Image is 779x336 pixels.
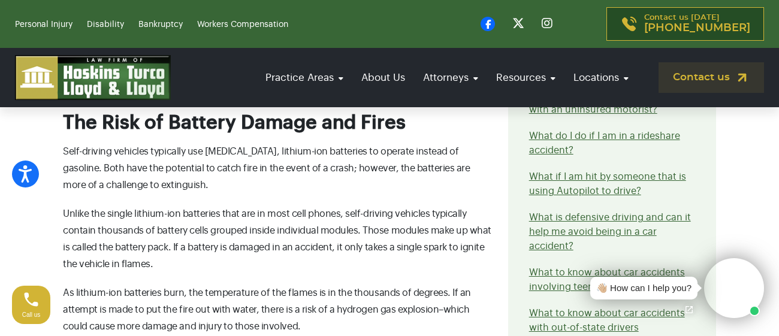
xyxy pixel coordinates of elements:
[197,20,288,29] a: Workers Compensation
[567,60,635,95] a: Locations
[529,308,685,332] a: What to know about car accidents with out-of-state drivers
[355,60,411,95] a: About Us
[529,213,691,251] a: What is defensive driving and can it help me avoid being in a car accident?
[138,20,183,29] a: Bankruptcy
[259,60,349,95] a: Practice Areas
[22,311,41,318] span: Call us
[644,14,750,34] p: Contact us [DATE]
[644,22,750,34] span: [PHONE_NUMBER]
[417,60,484,95] a: Attorneys
[659,62,764,93] a: Contact us
[606,7,764,41] a: Contact us [DATE][PHONE_NUMBER]
[490,60,561,95] a: Resources
[596,281,692,295] div: 👋🏼 How can I help you?
[15,20,73,29] a: Personal Injury
[529,131,680,155] a: What do I do if I am in a rideshare accident?
[677,297,702,322] a: Open chat
[15,55,171,100] img: logo
[87,20,124,29] a: Disability
[529,172,686,196] a: What if I am hit by someone that is using Autopilot to drive?
[63,205,494,273] p: Unlike the single lithium-ion batteries that are in most cell phones, self-driving vehicles typic...
[63,143,494,193] p: Self-driving vehicles typically use [MEDICAL_DATA], lithium-ion batteries to operate instead of g...
[63,284,494,335] p: As lithium-ion batteries burn, the temperature of the flames is in the thousands of degrees. If a...
[529,268,685,292] a: What to know about car accidents involving teenage drivers
[63,111,494,134] h2: The Risk of Battery Damage and Fires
